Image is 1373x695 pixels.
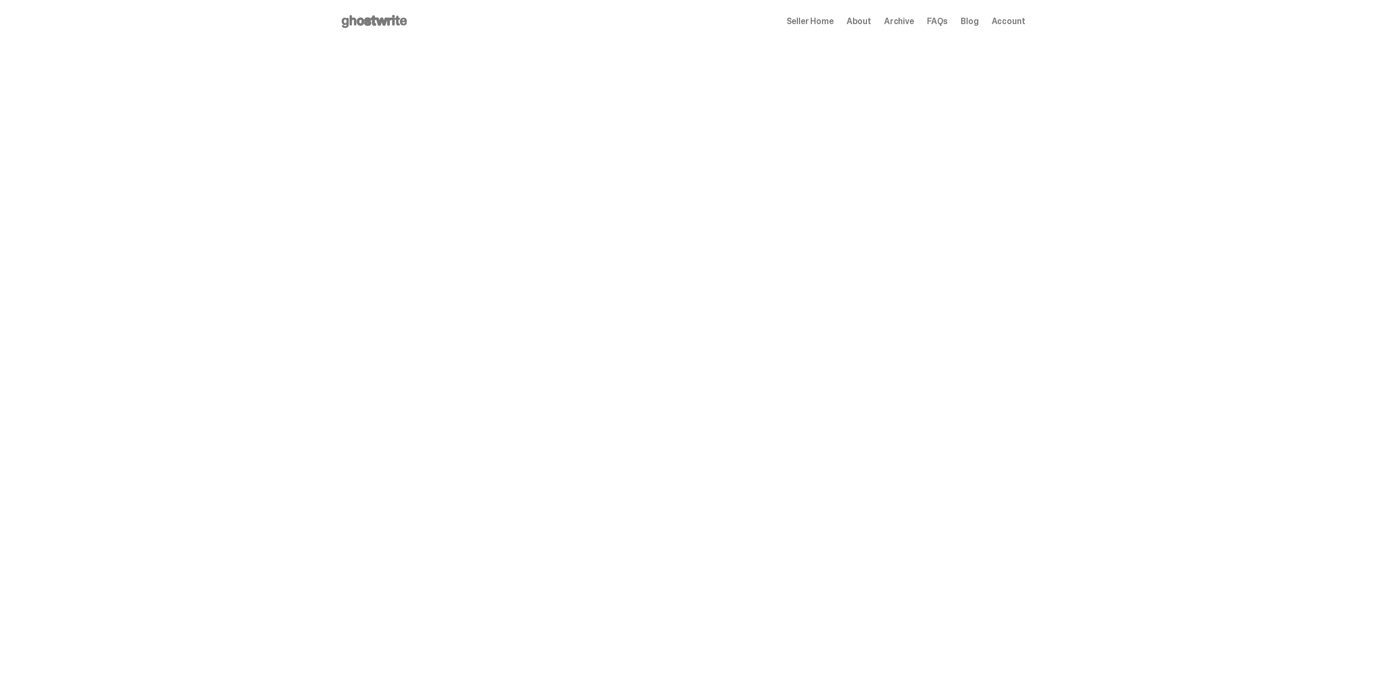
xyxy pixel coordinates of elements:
[927,17,948,26] a: FAQs
[992,17,1025,26] a: Account
[787,17,834,26] a: Seller Home
[961,17,978,26] a: Blog
[884,17,914,26] a: Archive
[847,17,871,26] a: About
